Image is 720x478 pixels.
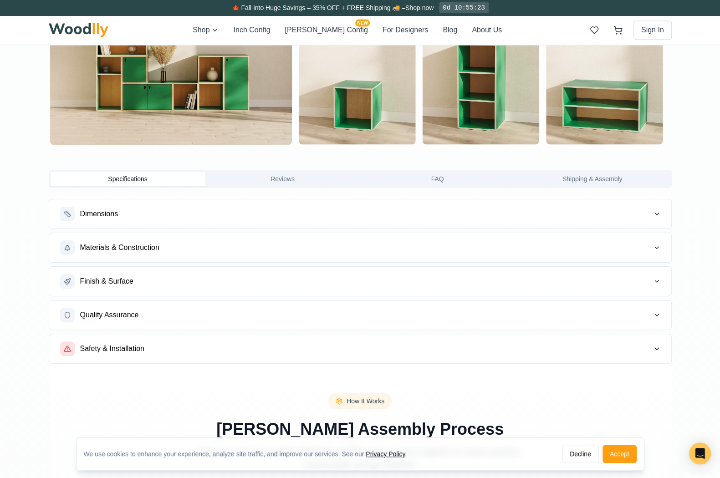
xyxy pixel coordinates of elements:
button: Decline [562,445,599,463]
button: Asymmetrical Shelf 2 [297,26,417,146]
button: Show Dimensions [18,311,36,330]
span: NEW [355,19,369,26]
img: Asymmetrical Shelf 6 [546,28,663,144]
h2: [PERSON_NAME] Assembly Process [60,420,661,438]
button: Accept [603,360,637,378]
button: About Us [472,25,502,36]
div: 0d 10:55:23 [439,2,488,13]
button: Reviews [205,172,360,186]
button: Finish & Surface [49,267,671,296]
div: We use cookies to enhance your experience, analyze site traffic, and improve our services. See our . [84,365,414,374]
span: Safety & Installation [80,343,144,354]
button: Asymmetrical Shelf 4 [421,26,540,146]
span: Materials & Construction [80,242,159,253]
span: How It Works [347,397,384,406]
button: Black [573,103,589,117]
button: Blog [443,25,457,36]
button: Inch Config [233,25,270,36]
a: Privacy Policy [366,450,405,458]
button: Hide price [26,11,40,25]
a: Privacy Policy [366,366,405,373]
button: Open All Doors [18,289,36,307]
button: Sign In [633,20,672,40]
button: Accept [603,445,637,463]
span: 🍁 Fall Into Huge Savings – 35% OFF + FREE Shipping 🚚 – [231,4,405,11]
button: Shop [193,25,219,36]
button: Asymmetrical Shelf 6 [545,26,664,146]
span: Quality Assurance [80,310,139,320]
button: Decline [562,360,599,378]
button: Shipping & Assembly [515,172,670,186]
button: Quality Assurance [49,300,671,330]
div: We use cookies to enhance your experience, analyze site traffic, and improve our services. See our . [84,449,414,458]
img: Woodlly [49,23,109,37]
h1: Asymmetrical Shelf [572,16,652,30]
button: Add to Cart [572,126,704,146]
button: Add to Wishlist [572,150,704,170]
button: [PERSON_NAME] ConfigNEW [285,25,368,36]
button: White [592,103,608,117]
h4: Colors [572,88,704,97]
img: Asymmetrical Shelf 4 [422,28,539,144]
button: Materials & Construction [49,233,671,262]
span: Dimensions [80,208,118,219]
button: Yellow [612,103,627,117]
span: Finish & Surface [80,276,133,287]
button: Dimensions [49,199,671,229]
button: Green [630,102,647,118]
img: Asymmetrical Shelf 2 [299,28,415,144]
div: Open Intercom Messenger [689,442,711,464]
button: Safety & Installation [49,334,671,363]
button: Specifications [51,172,205,186]
a: Shop now [405,4,434,11]
button: FAQ [360,172,515,186]
button: For Designers [383,25,428,36]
